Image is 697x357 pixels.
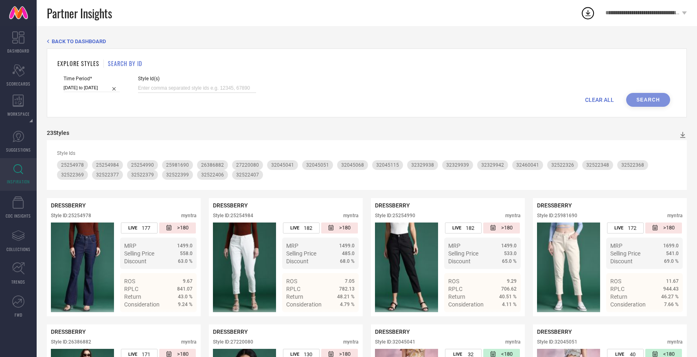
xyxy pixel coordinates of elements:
[375,339,415,345] div: Style ID: 32045041
[610,250,640,257] span: Selling Price
[183,278,193,284] span: 9.67
[505,213,521,218] div: myntra
[537,223,600,312] img: Style preview image
[7,111,30,117] span: WORKSPACE
[339,243,355,249] span: 1499.0
[466,225,474,231] span: 182
[290,225,299,231] span: LIVE
[481,162,504,168] span: 32329942
[336,316,355,322] span: Details
[47,130,69,136] div: 23 Styles
[663,286,679,292] span: 944.43
[375,328,410,335] span: DRESSBERRY
[178,302,193,307] span: 9.24 %
[51,339,91,345] div: Style ID: 26386882
[128,352,137,357] span: LIVE
[501,243,517,249] span: 1499.0
[64,84,120,92] input: Select time period
[345,278,355,284] span: 7.05
[448,286,462,292] span: RPLC
[286,242,298,249] span: MRP
[645,223,682,234] div: Number of days since the style was first listed on the platform
[15,312,22,318] span: FWD
[124,250,154,257] span: Selling Price
[177,243,193,249] span: 1499.0
[537,202,572,209] span: DRESSBERRY
[159,223,196,234] div: Number of days since the style was first listed on the platform
[286,293,303,300] span: Return
[505,339,521,345] div: myntra
[610,278,621,284] span: ROS
[142,225,150,231] span: 177
[342,251,355,256] span: 485.0
[213,223,276,312] img: Style preview image
[304,225,312,231] span: 182
[6,147,31,153] span: SUGGESTIONS
[47,38,687,44] div: Back TO Dashboard
[581,6,595,20] div: Open download list
[337,294,355,300] span: 48.21 %
[213,223,276,312] div: Click to view image
[340,302,355,307] span: 4.79 %
[283,223,320,234] div: Number of days the style has been live on the platform
[339,225,351,231] span: >180
[502,258,517,264] span: 65.0 %
[660,316,679,322] span: Details
[537,339,577,345] div: Style ID: 32045051
[286,250,316,257] span: Selling Price
[614,225,623,231] span: LIVE
[516,162,539,168] span: 32460041
[375,213,415,218] div: Style ID: 25254990
[610,242,622,249] span: MRP
[166,162,189,168] span: 25981690
[453,352,462,357] span: LIVE
[7,48,29,54] span: DASHBOARD
[610,293,627,300] span: Return
[621,162,644,168] span: 32522368
[664,258,679,264] span: 69.0 %
[321,223,358,234] div: Number of days since the style was first listed on the platform
[375,202,410,209] span: DRESSBERRY
[108,59,142,68] h1: SEARCH BY ID
[290,352,299,357] span: LIVE
[131,162,154,168] span: 25254990
[537,213,577,218] div: Style ID: 25981690
[537,328,572,335] span: DRESSBERRY
[51,223,114,312] div: Click to view image
[6,213,31,219] span: CDC INSIGHTS
[271,162,294,168] span: 32045041
[664,302,679,307] span: 7.66 %
[341,162,364,168] span: 32045068
[610,258,633,264] span: Discount
[7,178,30,185] span: INSPIRATION
[502,302,517,307] span: 4.11 %
[57,59,99,68] h1: EXPLORE STYLES
[166,172,189,178] span: 32522399
[490,316,517,322] a: Details
[124,258,147,264] span: Discount
[96,172,119,178] span: 32522377
[174,316,193,322] span: Details
[47,5,112,22] span: Partner Insights
[375,223,438,312] div: Click to view image
[201,172,224,178] span: 32522406
[178,258,193,264] span: 63.0 %
[124,301,160,308] span: Consideration
[663,225,675,231] span: >180
[628,225,636,231] span: 172
[178,294,193,300] span: 43.0 %
[340,258,355,264] span: 68.0 %
[128,225,137,231] span: LIVE
[446,162,469,168] span: 32329939
[180,251,193,256] span: 558.0
[124,293,141,300] span: Return
[286,258,309,264] span: Discount
[177,225,188,231] span: >180
[610,301,646,308] span: Consideration
[551,162,574,168] span: 32522326
[343,213,359,218] div: myntra
[177,286,193,292] span: 841.07
[61,172,84,178] span: 32522369
[445,223,482,234] div: Number of days the style has been live on the platform
[610,286,625,292] span: RPLC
